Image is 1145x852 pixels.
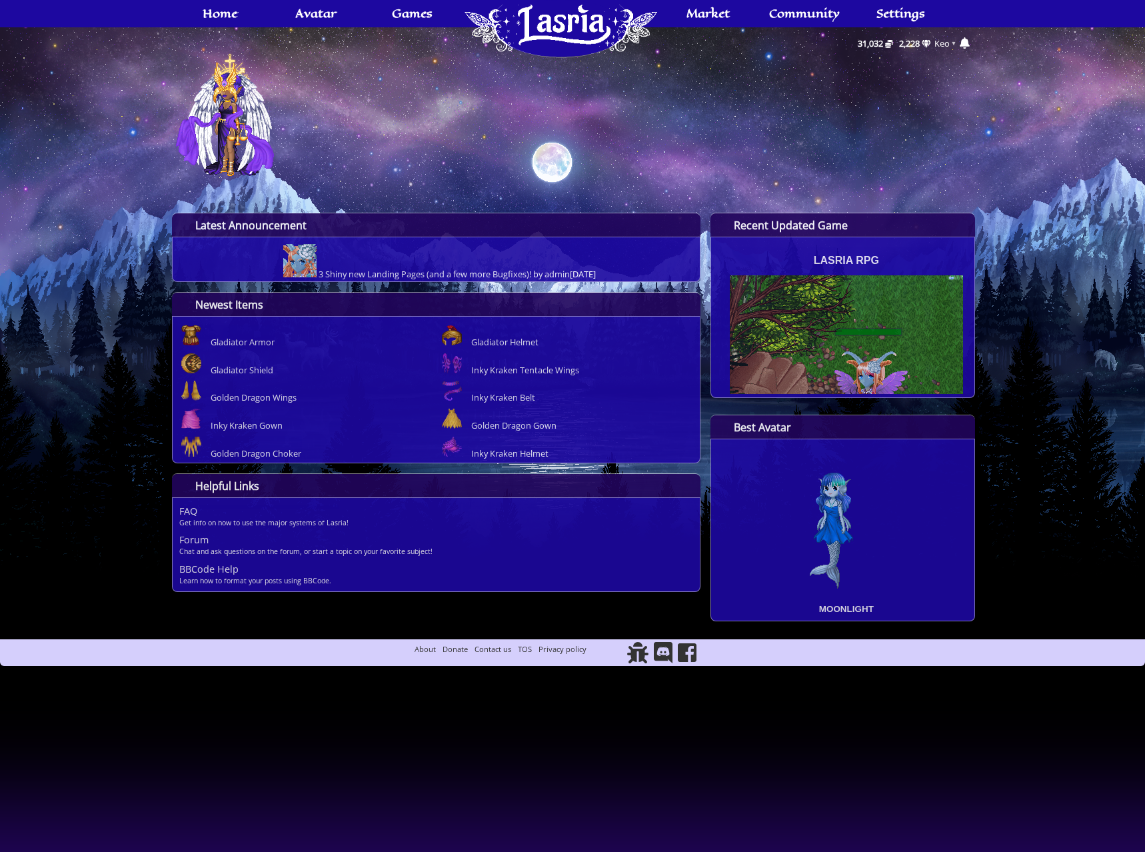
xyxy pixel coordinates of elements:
[442,325,462,345] img: Recent Abilities
[392,8,433,19] span: Games
[179,244,700,281] div: [DATE]
[181,409,283,433] a: Recent Abilities
[442,353,462,373] img: Recent Abilities
[172,47,974,201] a: Avatar
[854,34,893,53] a: 31,032
[471,391,535,403] span: Inky Kraken Belt
[442,353,579,377] a: Recent Abilities
[475,644,511,654] a: Contact us
[211,391,297,403] span: Golden Dragon Wings
[442,437,549,461] a: Recent Abilities
[895,34,934,53] a: 2,228
[710,415,975,439] a: Best Avatar
[858,37,883,49] span: 31,032
[181,381,297,405] a: Recent Abilities
[181,353,201,373] img: Recent Abilities
[471,419,557,431] span: Golden Dragon Gown
[181,325,201,345] img: Recent Abilities
[211,336,275,348] span: Gladiator Armor
[179,519,700,528] p: Get info on how to use the major systems of Lasria!
[295,8,337,19] span: Avatar
[179,537,700,557] a: Helpful Links
[181,381,201,401] img: Recent Abilities
[443,644,468,654] a: Donate
[179,508,700,528] a: Helpful Links
[518,644,532,654] a: TOS
[533,268,570,280] a: Username
[179,505,197,517] span: FAQ
[179,566,700,586] a: Helpful Links
[283,268,319,280] a: Announcements
[181,353,273,377] a: Recent Abilities
[181,409,201,429] img: Recent Abilities
[179,577,700,586] p: Learn how to format your posts using BBCode.
[934,37,950,49] a: Keo
[471,336,539,348] span: Gladiator Helmet
[415,644,436,654] a: About
[442,381,535,405] a: Recent Abilities
[626,652,650,665] a: Report Bug
[442,437,462,457] img: Recent Abilities
[471,447,549,459] span: Inky Kraken Helmet
[718,603,974,619] a: Best Avatar
[179,563,239,575] span: BBCode Help
[442,381,462,401] img: Recent Abilities
[442,409,557,433] a: Recent Abilities
[179,547,700,557] p: Chat and ask questions on the forum, or start a topic on your favorite subject!
[899,37,920,49] span: 2,228
[539,644,586,654] a: Privacy policy
[181,325,275,349] a: Recent Abilities
[442,325,539,349] a: Recent Abilities
[471,364,579,376] span: Inky Kraken Tentacle Wings
[442,409,462,429] img: Recent Abilities
[172,293,701,317] a: Newest Items
[283,244,317,277] img: avatar-headshot
[211,447,301,459] span: Golden Dragon Choker
[181,437,301,461] a: Recent Abilities
[721,247,971,275] h3: Lasria RPG
[730,247,963,481] img: Newest Game
[777,446,915,599] img: Avatar of the Month
[769,8,840,19] span: Community
[710,213,975,237] a: Recent Updated Game
[876,8,925,19] span: Settings
[211,364,273,376] span: Gladiator Shield
[211,419,283,431] span: Inky Kraken Gown
[718,603,974,619] h3: Moonlight
[172,213,701,237] a: Latest Announcement
[172,474,701,498] a: Helpful Links
[203,8,237,19] span: Home
[172,47,310,201] img: Avatar
[777,590,915,602] a: Avatar of the Month
[686,8,730,19] span: Market
[181,437,201,457] img: Recent Abilities
[319,268,531,280] a: Topic Title
[179,533,209,546] span: Forum
[461,57,660,118] a: Home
